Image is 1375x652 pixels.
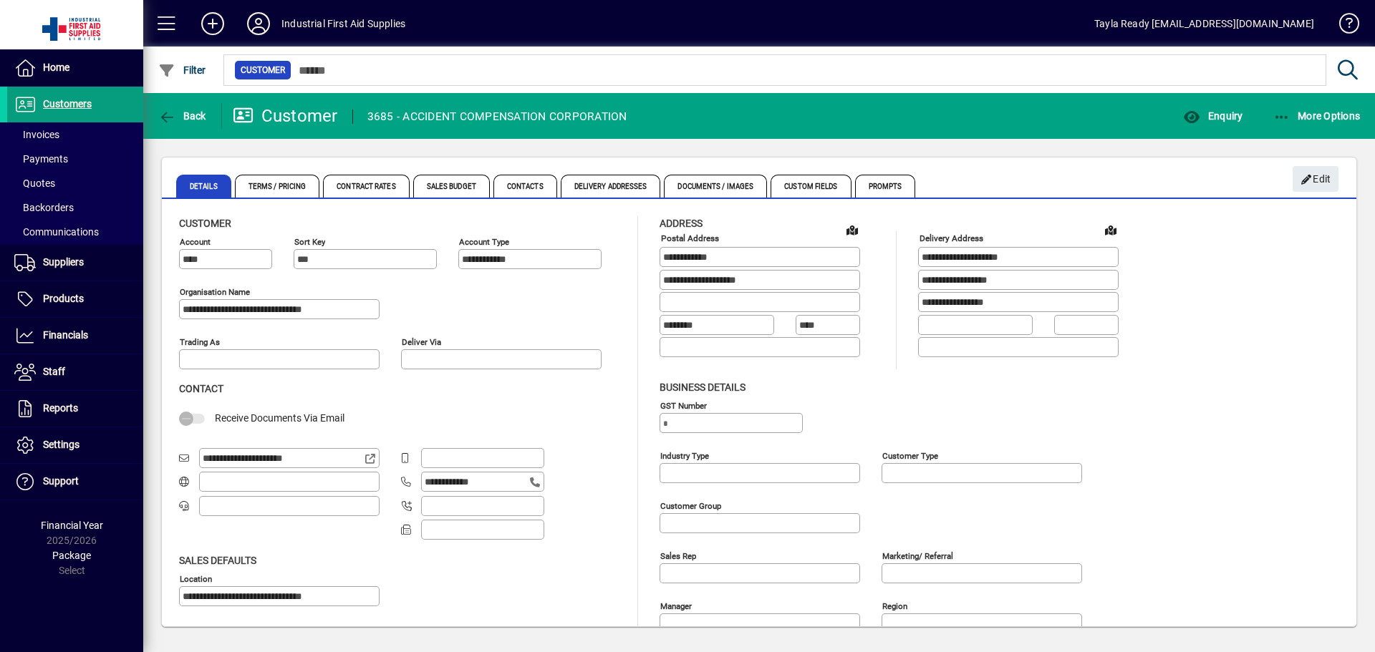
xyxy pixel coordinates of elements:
[14,202,74,213] span: Backorders
[459,237,509,247] mat-label: Account Type
[281,12,405,35] div: Industrial First Aid Supplies
[413,175,490,198] span: Sales Budget
[7,318,143,354] a: Financials
[43,439,79,450] span: Settings
[41,520,103,531] span: Financial Year
[179,383,223,394] span: Contact
[14,177,55,189] span: Quotes
[158,110,206,122] span: Back
[43,98,92,110] span: Customers
[1293,166,1338,192] button: Edit
[180,287,250,297] mat-label: Organisation name
[882,600,907,610] mat-label: Region
[180,337,220,347] mat-label: Trading as
[190,11,236,37] button: Add
[43,475,79,487] span: Support
[323,175,409,198] span: Contract Rates
[235,175,320,198] span: Terms / Pricing
[771,175,851,198] span: Custom Fields
[7,50,143,86] a: Home
[7,195,143,220] a: Backorders
[660,218,703,229] span: Address
[7,147,143,171] a: Payments
[7,391,143,427] a: Reports
[180,573,212,583] mat-label: Location
[660,450,709,460] mat-label: Industry type
[1094,12,1314,35] div: Tayla Ready [EMAIL_ADDRESS][DOMAIN_NAME]
[7,281,143,317] a: Products
[660,500,721,510] mat-label: Customer group
[43,293,84,304] span: Products
[215,412,344,424] span: Receive Documents Via Email
[660,400,707,410] mat-label: GST Number
[14,129,59,140] span: Invoices
[43,366,65,377] span: Staff
[294,237,325,247] mat-label: Sort key
[143,103,222,129] app-page-header-button: Back
[7,354,143,390] a: Staff
[402,337,441,347] mat-label: Deliver via
[855,175,916,198] span: Prompts
[14,153,68,165] span: Payments
[561,175,661,198] span: Delivery Addresses
[882,450,938,460] mat-label: Customer type
[7,220,143,244] a: Communications
[1099,218,1122,241] a: View on map
[14,226,99,238] span: Communications
[664,175,767,198] span: Documents / Images
[7,245,143,281] a: Suppliers
[43,62,69,73] span: Home
[233,104,338,127] div: Customer
[841,218,864,241] a: View on map
[179,555,256,566] span: Sales defaults
[660,381,746,393] span: Business details
[1179,103,1246,129] button: Enquiry
[660,600,692,610] mat-label: Manager
[1270,103,1364,129] button: More Options
[660,550,696,560] mat-label: Sales rep
[7,171,143,195] a: Quotes
[236,11,281,37] button: Profile
[155,57,210,83] button: Filter
[241,63,285,77] span: Customer
[52,550,91,561] span: Package
[1328,3,1357,49] a: Knowledge Base
[1273,110,1361,122] span: More Options
[158,64,206,76] span: Filter
[43,329,88,341] span: Financials
[180,237,211,247] mat-label: Account
[7,464,143,500] a: Support
[1183,110,1243,122] span: Enquiry
[7,427,143,463] a: Settings
[43,256,84,268] span: Suppliers
[179,218,231,229] span: Customer
[155,103,210,129] button: Back
[882,550,953,560] mat-label: Marketing/ Referral
[493,175,557,198] span: Contacts
[43,402,78,414] span: Reports
[176,175,231,198] span: Details
[367,105,627,128] div: 3685 - ACCIDENT COMPENSATION CORPORATION
[1301,167,1331,191] span: Edit
[7,122,143,147] a: Invoices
